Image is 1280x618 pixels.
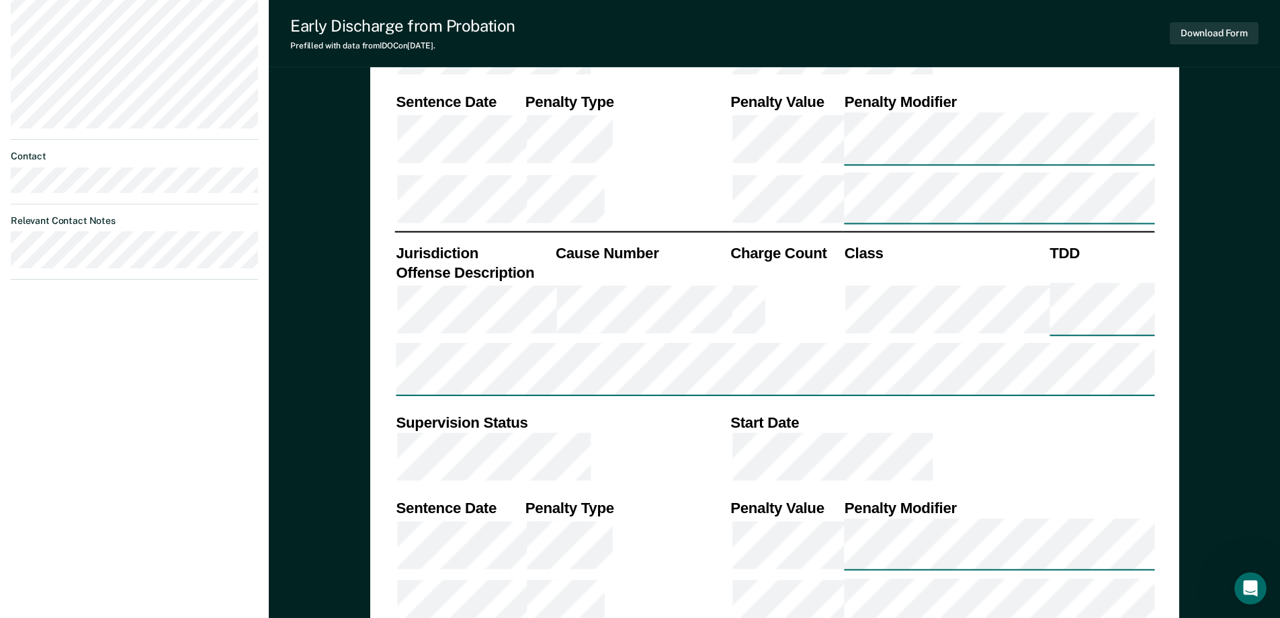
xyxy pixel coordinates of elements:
[554,243,728,262] th: Cause Number
[843,92,1154,112] th: Penalty Modifier
[11,151,258,162] dt: Contact
[1234,572,1267,605] iframe: Intercom live chat
[843,243,1048,262] th: Class
[729,92,843,112] th: Penalty Value
[729,243,843,262] th: Charge Count
[290,41,515,50] div: Prefilled with data from IDOC on [DATE] .
[843,498,1154,517] th: Penalty Modifier
[394,92,523,112] th: Sentence Date
[394,498,523,517] th: Sentence Date
[729,412,1154,432] th: Start Date
[290,16,515,36] div: Early Discharge from Probation
[394,412,729,432] th: Supervision Status
[523,92,728,112] th: Penalty Type
[1170,22,1258,44] button: Download Form
[523,498,728,517] th: Penalty Type
[394,243,554,262] th: Jurisdiction
[394,262,554,282] th: Offense Description
[1048,243,1154,262] th: TDD
[11,215,258,227] dt: Relevant Contact Notes
[729,498,843,517] th: Penalty Value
